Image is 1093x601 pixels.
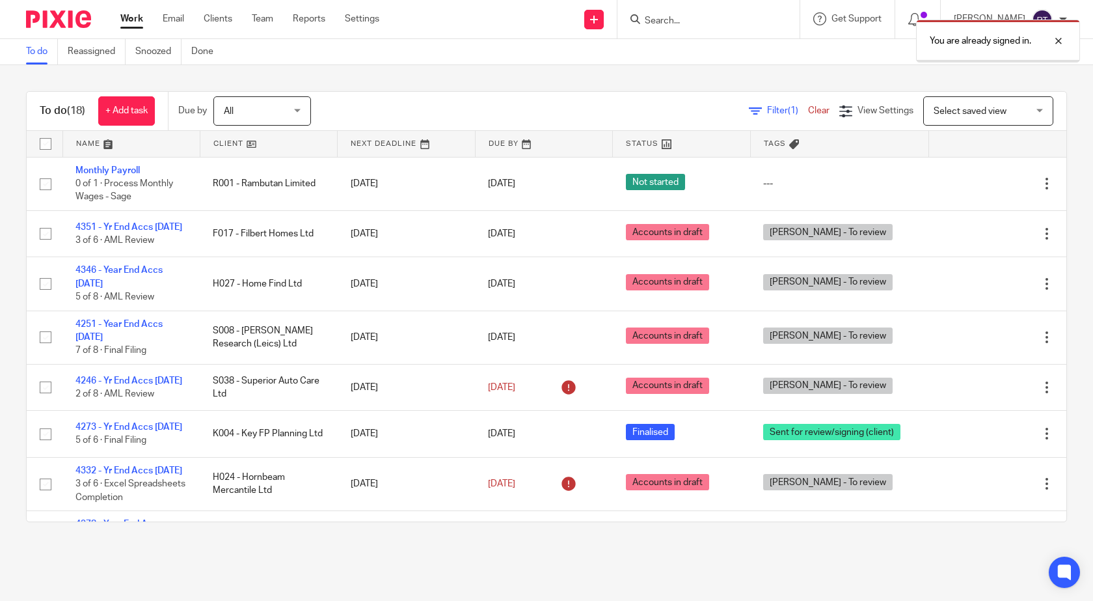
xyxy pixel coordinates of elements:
[200,257,337,311] td: H027 - Home Find Ltd
[163,12,184,25] a: Email
[488,383,515,392] span: [DATE]
[75,166,140,175] a: Monthly Payroll
[75,292,154,301] span: 5 of 8 · AML Review
[252,12,273,25] a: Team
[68,39,126,64] a: Reassigned
[75,223,182,232] a: 4351 - Yr End Accs [DATE]
[488,479,515,488] span: [DATE]
[808,106,830,115] a: Clear
[120,12,143,25] a: Work
[200,210,337,257] td: F017 - Filbert Homes Ltd
[1032,9,1053,30] img: svg%3E
[488,279,515,288] span: [DATE]
[338,210,475,257] td: [DATE]
[75,266,163,288] a: 4346 - Year End Accs [DATE]
[338,457,475,510] td: [DATE]
[200,457,337,510] td: H024 - Hornbeam Mercantile Ltd
[763,328,893,344] span: [PERSON_NAME] - To review
[75,320,163,342] a: 4251 - Year End Accs [DATE]
[934,107,1006,116] span: Select saved view
[98,96,155,126] a: + Add task
[200,311,337,364] td: S008 - [PERSON_NAME] Research (Leics) Ltd
[763,424,900,440] span: Sent for review/signing (client)
[75,466,182,475] a: 4332 - Yr End Accs [DATE]
[338,157,475,210] td: [DATE]
[75,389,154,398] span: 2 of 8 · AML Review
[626,274,709,290] span: Accounts in draft
[345,12,379,25] a: Settings
[67,105,85,116] span: (18)
[40,104,85,118] h1: To do
[767,106,808,115] span: Filter
[75,423,182,432] a: 4273 - Yr End Accs [DATE]
[626,328,709,344] span: Accounts in draft
[26,39,58,64] a: To do
[200,364,337,410] td: S038 - Superior Auto Care Ltd
[763,378,893,394] span: [PERSON_NAME] - To review
[763,224,893,240] span: [PERSON_NAME] - To review
[200,411,337,457] td: K004 - Key FP Planning Ltd
[764,140,786,147] span: Tags
[338,511,475,565] td: [DATE]
[338,257,475,311] td: [DATE]
[788,106,798,115] span: (1)
[488,179,515,188] span: [DATE]
[200,157,337,210] td: R001 - Rambutan Limited
[626,474,709,490] span: Accounts in draft
[763,274,893,290] span: [PERSON_NAME] - To review
[75,436,146,445] span: 5 of 6 · Final Filing
[488,333,515,342] span: [DATE]
[488,429,515,438] span: [DATE]
[626,424,675,440] span: Finalised
[338,364,475,410] td: [DATE]
[75,346,146,355] span: 7 of 8 · Final Filing
[857,106,913,115] span: View Settings
[75,179,173,202] span: 0 of 1 · Process Monthly Wages - Sage
[75,520,163,542] a: 4278 - Year End Accs [DATE]
[626,378,709,394] span: Accounts in draft
[224,107,234,116] span: All
[338,311,475,364] td: [DATE]
[191,39,223,64] a: Done
[75,376,182,385] a: 4246 - Yr End Accs [DATE]
[763,177,915,190] div: ---
[763,474,893,490] span: [PERSON_NAME] - To review
[293,12,325,25] a: Reports
[488,229,515,238] span: [DATE]
[26,10,91,28] img: Pixie
[200,511,337,565] td: D020 - Dock & Door Install Ltd
[930,35,1031,48] p: You are already signed in.
[75,479,185,502] span: 3 of 6 · Excel Spreadsheets Completion
[75,236,154,245] span: 3 of 6 · AML Review
[338,411,475,457] td: [DATE]
[135,39,182,64] a: Snoozed
[626,174,685,190] span: Not started
[626,224,709,240] span: Accounts in draft
[204,12,232,25] a: Clients
[178,104,207,117] p: Due by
